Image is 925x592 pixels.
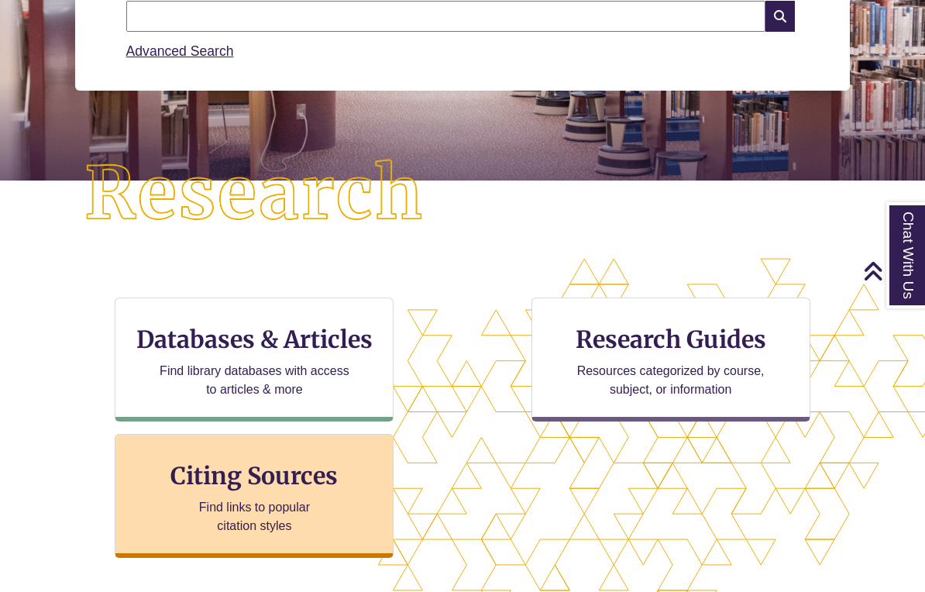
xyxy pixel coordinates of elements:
a: Databases & Articles Find library databases with access to articles & more [115,298,394,422]
i: Search [765,1,795,32]
a: Back to Top [863,260,921,281]
img: Research [46,122,462,267]
a: Research Guides Resources categorized by course, subject, or information [531,298,810,422]
h3: Citing Sources [160,461,349,490]
h3: Research Guides [545,325,797,354]
p: Find library databases with access to articles & more [153,362,356,399]
h3: Databases & Articles [128,325,380,354]
a: Advanced Search [126,43,234,59]
p: Resources categorized by course, subject, or information [569,362,772,399]
p: Find links to popular citation styles [179,498,330,535]
a: Citing Sources Find links to popular citation styles [115,434,394,558]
